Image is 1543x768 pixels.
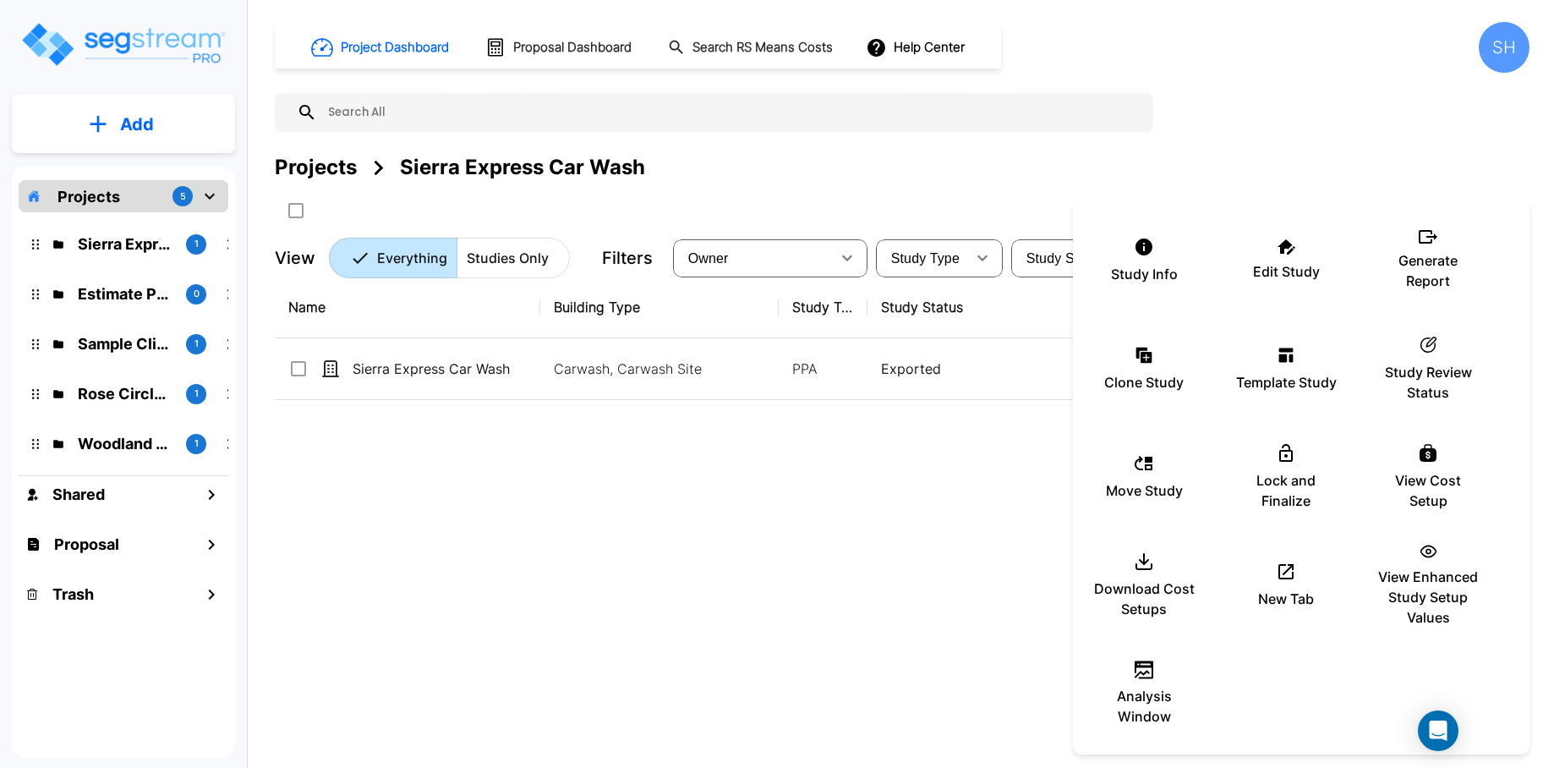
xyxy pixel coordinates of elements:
p: Lock and Finalize [1235,470,1337,511]
p: View Cost Setup [1377,470,1479,511]
p: Study Info [1111,264,1178,284]
p: Generate Report [1377,250,1479,291]
p: Clone Study [1104,372,1184,392]
p: Download Cost Setups [1093,579,1195,619]
p: Edit Study [1253,261,1320,282]
p: Analysis Window [1093,686,1195,727]
p: View Enhanced Study Setup Values [1377,567,1479,628]
p: Move Study [1106,480,1183,501]
p: Study Review Status [1377,362,1479,403]
p: Template Study [1236,372,1337,392]
p: New Tab [1258,589,1314,609]
div: Open Intercom Messenger [1418,710,1458,751]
